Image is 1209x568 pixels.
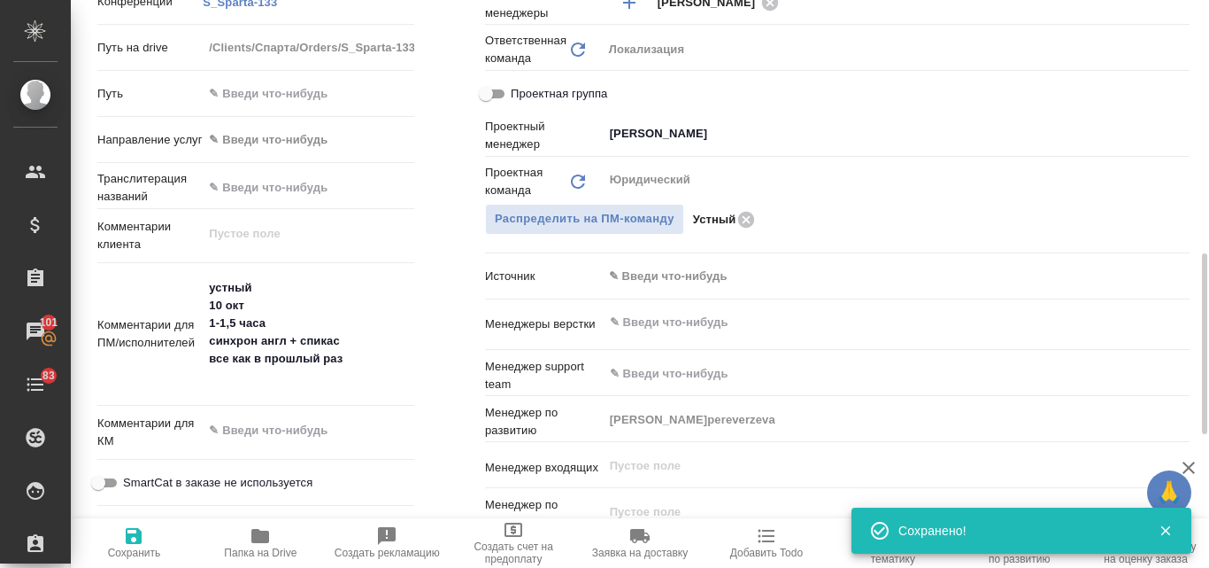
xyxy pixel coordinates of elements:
[898,522,1132,540] div: Сохранено!
[1147,471,1191,515] button: 🙏
[71,518,197,568] button: Сохранить
[608,362,1125,384] input: ✎ Введи что-нибудь
[224,547,296,559] span: Папка на Drive
[203,81,414,106] input: ✎ Введи что-нибудь
[592,547,688,559] span: Заявка на доставку
[1180,372,1183,376] button: Open
[108,547,161,559] span: Сохранить
[29,314,69,331] span: 101
[485,204,684,235] span: В заказе уже есть ответственный ПМ или ПМ группа
[609,268,1168,285] div: ✎ Введи что-нибудь
[485,32,567,67] p: Ответственная команда
[485,164,567,199] p: Проектная команда
[97,170,203,206] p: Транслитерация названий
[450,518,577,568] button: Создать счет на предоплату
[608,501,1148,522] input: Пустое поле
[485,204,684,235] button: Распределить на ПМ-команду
[197,518,324,568] button: Папка на Drive
[608,455,1148,476] input: Пустое поле
[324,518,450,568] button: Создать рекламацию
[730,547,803,559] span: Добавить Todo
[97,218,203,253] p: Комментарии клиента
[485,404,603,440] p: Менеджер по развитию
[1147,523,1183,539] button: Закрыть
[703,518,829,568] button: Добавить Todo
[511,85,607,103] span: Проектная группа
[603,35,1190,65] div: Локализация
[97,39,203,57] p: Путь на drive
[97,131,203,149] p: Направление услуг
[4,362,66,407] a: 83
[203,175,414,200] input: ✎ Введи что-нибудь
[203,273,414,392] textarea: устный 10 окт 1-1,5 часа синхрон англ + спикас все как в прошлый раз
[485,118,603,153] p: Проектный менеджер
[97,415,203,450] p: Комментарии для КМ
[495,209,674,230] span: Распределить на ПМ-команду
[209,131,393,149] div: ✎ Введи что-нибудь
[461,541,566,565] span: Создать счет на предоплату
[485,315,603,333] p: Менеджеры верстки
[97,85,203,103] p: Путь
[335,547,440,559] span: Создать рекламацию
[4,309,66,354] a: 101
[203,125,414,155] div: ✎ Введи что-нибудь
[577,518,704,568] button: Заявка на доставку
[485,496,603,532] p: Менеджер по продажам
[485,459,603,477] p: Менеджер входящих
[1180,321,1183,324] button: Open
[485,358,603,393] p: Менеджер support team
[485,268,603,285] p: Источник
[123,474,312,492] span: SmartCat в заказе не используется
[32,367,65,385] span: 83
[1154,474,1184,511] span: 🙏
[1180,1,1183,4] button: Open
[840,541,945,565] span: Определить тематику
[693,211,736,229] p: Устный
[829,518,956,568] button: Определить тематику
[97,316,203,352] p: Комментарии для ПМ/исполнителей
[1180,132,1183,136] button: Open
[608,312,1125,333] input: ✎ Введи что-нибудь
[203,35,414,60] input: Пустое поле
[603,261,1190,292] div: ✎ Введи что-нибудь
